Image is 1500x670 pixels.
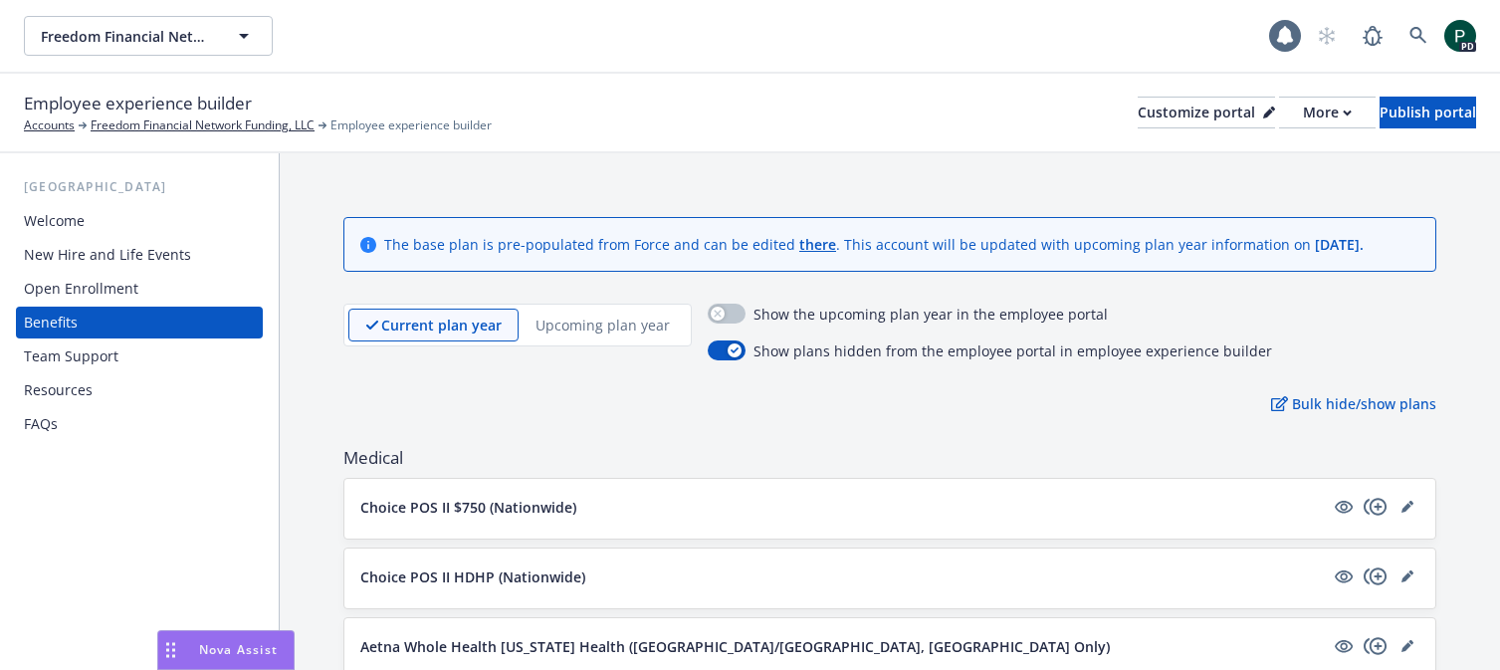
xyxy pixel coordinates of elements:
div: Team Support [24,340,118,372]
a: Open Enrollment [16,273,263,305]
span: Freedom Financial Network Funding, LLC [41,26,213,47]
a: Start snowing [1307,16,1347,56]
button: Customize portal [1138,97,1275,128]
a: there [799,235,836,254]
a: visible [1332,495,1356,519]
span: Show the upcoming plan year in the employee portal [753,304,1108,325]
div: Publish portal [1380,98,1476,127]
a: Freedom Financial Network Funding, LLC [91,116,315,134]
p: Choice POS II HDHP (Nationwide) [360,566,585,587]
div: New Hire and Life Events [24,239,191,271]
a: New Hire and Life Events [16,239,263,271]
a: copyPlus [1364,634,1388,658]
a: visible [1332,634,1356,658]
a: Benefits [16,307,263,338]
a: editPencil [1395,495,1419,519]
div: Open Enrollment [24,273,138,305]
a: copyPlus [1364,495,1388,519]
span: [DATE] . [1315,235,1364,254]
a: editPencil [1395,634,1419,658]
a: FAQs [16,408,263,440]
div: Drag to move [158,631,183,669]
img: photo [1444,20,1476,52]
a: Report a Bug [1353,16,1393,56]
button: Freedom Financial Network Funding, LLC [24,16,273,56]
div: Resources [24,374,93,406]
div: Benefits [24,307,78,338]
div: Welcome [24,205,85,237]
div: Customize portal [1138,98,1275,127]
button: More [1279,97,1376,128]
button: Choice POS II $750 (Nationwide) [360,497,1324,518]
a: Accounts [24,116,75,134]
a: Team Support [16,340,263,372]
span: The base plan is pre-populated from Force and can be edited [384,235,799,254]
p: Upcoming plan year [536,315,670,335]
div: [GEOGRAPHIC_DATA] [16,177,263,197]
p: Bulk hide/show plans [1271,393,1436,414]
a: Resources [16,374,263,406]
button: Nova Assist [157,630,295,670]
a: Search [1398,16,1438,56]
div: More [1303,98,1352,127]
button: Choice POS II HDHP (Nationwide) [360,566,1324,587]
span: Nova Assist [199,641,278,658]
span: . This account will be updated with upcoming plan year information on [836,235,1315,254]
a: copyPlus [1364,564,1388,588]
button: Aetna Whole Health [US_STATE] Health ([GEOGRAPHIC_DATA]/[GEOGRAPHIC_DATA], [GEOGRAPHIC_DATA] Only) [360,636,1324,657]
p: Aetna Whole Health [US_STATE] Health ([GEOGRAPHIC_DATA]/[GEOGRAPHIC_DATA], [GEOGRAPHIC_DATA] Only) [360,636,1110,657]
p: Current plan year [381,315,502,335]
span: Show plans hidden from the employee portal in employee experience builder [753,340,1272,361]
p: Choice POS II $750 (Nationwide) [360,497,576,518]
a: Welcome [16,205,263,237]
span: Employee experience builder [330,116,492,134]
a: visible [1332,564,1356,588]
span: Employee experience builder [24,91,252,116]
button: Publish portal [1380,97,1476,128]
div: FAQs [24,408,58,440]
span: Medical [343,446,1436,470]
a: editPencil [1395,564,1419,588]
